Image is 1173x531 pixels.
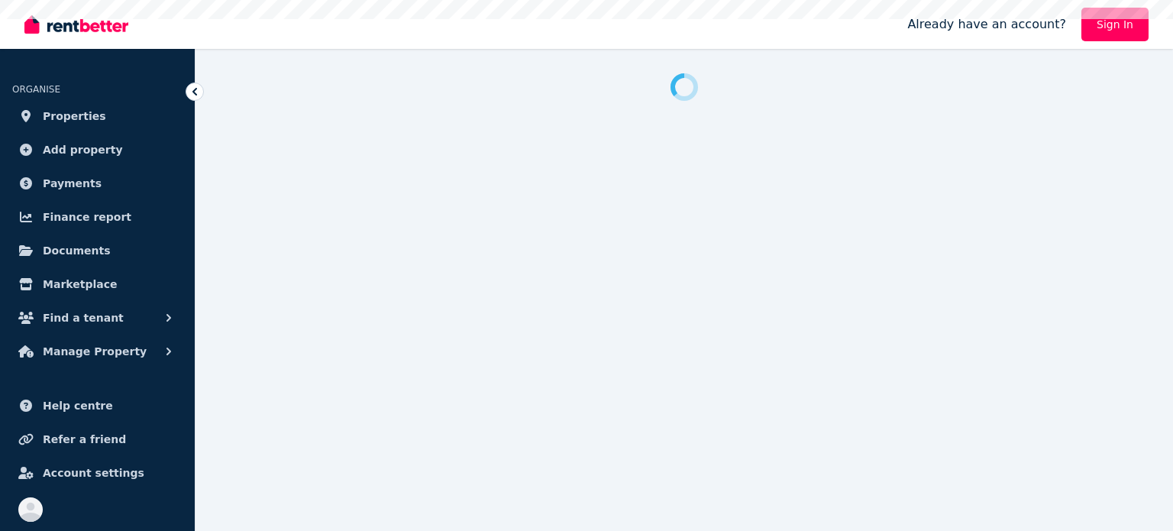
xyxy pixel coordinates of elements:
[12,390,183,421] a: Help centre
[12,336,183,367] button: Manage Property
[43,174,102,193] span: Payments
[43,397,113,415] span: Help centre
[12,458,183,488] a: Account settings
[24,13,128,36] img: RentBetter
[12,235,183,266] a: Documents
[43,275,117,293] span: Marketplace
[43,107,106,125] span: Properties
[43,241,111,260] span: Documents
[43,342,147,361] span: Manage Property
[43,430,126,448] span: Refer a friend
[12,202,183,232] a: Finance report
[43,208,131,226] span: Finance report
[12,101,183,131] a: Properties
[12,269,183,299] a: Marketplace
[12,303,183,333] button: Find a tenant
[1081,8,1149,41] a: Sign In
[12,84,60,95] span: ORGANISE
[12,168,183,199] a: Payments
[907,15,1066,34] span: Already have an account?
[12,134,183,165] a: Add property
[43,141,123,159] span: Add property
[43,309,124,327] span: Find a tenant
[43,464,144,482] span: Account settings
[12,424,183,455] a: Refer a friend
